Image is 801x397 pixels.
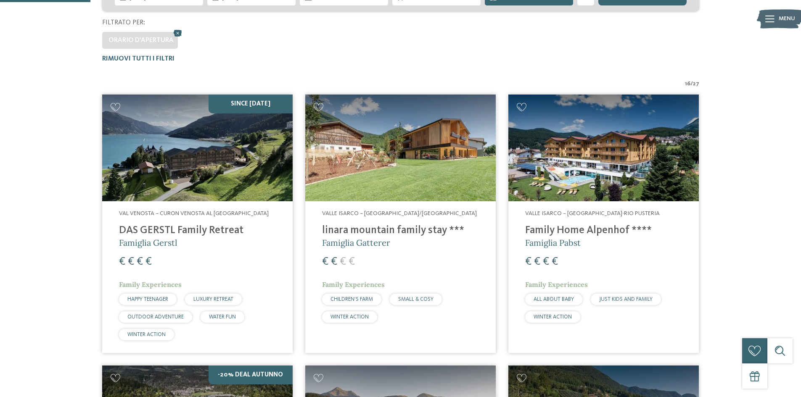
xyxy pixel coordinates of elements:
span: Orario d'apertura [108,37,174,44]
span: CHILDREN’S FARM [330,297,373,302]
span: HAPPY TEENAGER [127,297,168,302]
h4: linara mountain family stay *** [322,224,479,237]
span: / [690,80,693,88]
span: € [331,256,337,267]
a: Cercate un hotel per famiglie? Qui troverete solo i migliori! SINCE [DATE] Val Venosta – Curon Ve... [102,95,293,353]
span: Valle Isarco – [GEOGRAPHIC_DATA]/[GEOGRAPHIC_DATA] [322,210,477,216]
span: Rimuovi tutti i filtri [102,55,174,62]
h4: DAS GERSTL Family Retreat [119,224,276,237]
span: Val Venosta – Curon Venosta al [GEOGRAPHIC_DATA] [119,210,269,216]
span: Famiglia Gerstl [119,237,177,248]
span: Famiglia Pabst [525,237,581,248]
span: WATER FUN [209,314,236,320]
span: Famiglia Gatterer [322,237,390,248]
span: LUXURY RETREAT [193,297,233,302]
span: € [322,256,328,267]
span: € [137,256,143,267]
span: WINTER ACTION [127,332,166,337]
span: € [128,256,134,267]
span: WINTER ACTION [534,314,572,320]
span: OUTDOOR ADVENTURE [127,314,184,320]
img: Family Home Alpenhof **** [508,95,699,202]
span: € [552,256,558,267]
img: Cercate un hotel per famiglie? Qui troverete solo i migliori! [102,95,293,202]
h4: Family Home Alpenhof **** [525,224,682,237]
span: ALL ABOUT BABY [534,297,574,302]
span: 16 [685,80,690,88]
span: WINTER ACTION [330,314,369,320]
span: Family Experiences [322,280,385,289]
span: 27 [693,80,699,88]
span: JUST KIDS AND FAMILY [599,297,653,302]
span: Valle Isarco – [GEOGRAPHIC_DATA]-Rio Pusteria [525,210,660,216]
span: € [145,256,152,267]
span: Filtrato per: [102,19,145,26]
span: € [543,256,549,267]
span: SMALL & COSY [398,297,434,302]
a: Cercate un hotel per famiglie? Qui troverete solo i migliori! Valle Isarco – [GEOGRAPHIC_DATA]/[G... [305,95,496,353]
span: € [525,256,531,267]
span: Family Experiences [525,280,588,289]
span: Family Experiences [119,280,182,289]
img: Cercate un hotel per famiglie? Qui troverete solo i migliori! [305,95,496,202]
span: € [534,256,540,267]
a: Cercate un hotel per famiglie? Qui troverete solo i migliori! Valle Isarco – [GEOGRAPHIC_DATA]-Ri... [508,95,699,353]
span: € [340,256,346,267]
span: € [119,256,125,267]
span: € [349,256,355,267]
